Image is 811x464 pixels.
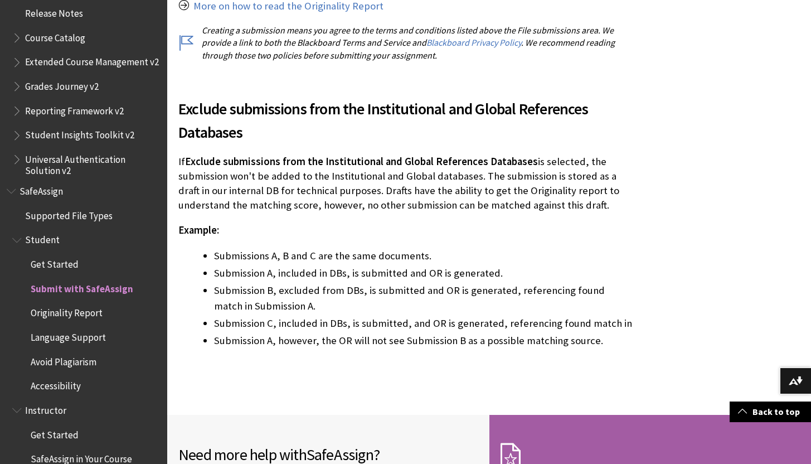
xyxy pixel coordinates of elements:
[214,265,635,281] li: Submission A, included in DBs, is submitted and OR is generated.
[426,37,521,49] a: Blackboard Privacy Policy
[31,377,81,392] span: Accessibility
[25,77,99,92] span: Grades Journey v2
[31,352,96,368] span: Avoid Plagiarism
[25,401,66,416] span: Instructor
[178,97,635,144] span: Exclude submissions from the Institutional and Global References Databases
[185,155,538,168] span: Exclude submissions from the Institutional and Global References Databases
[25,150,159,176] span: Universal Authentication Solution v2
[31,304,103,319] span: Originality Report
[25,4,83,19] span: Release Notes
[31,255,79,270] span: Get Started
[25,126,134,141] span: Student Insights Toolkit v2
[730,402,811,422] a: Back to top
[25,231,60,246] span: Student
[178,24,635,61] p: Creating a submission means you agree to the terms and conditions listed above the File submissio...
[178,224,219,236] span: Example:
[214,316,635,331] li: Submission C, included in DBs, is submitted, and OR is generated, referencing found match in
[25,101,124,117] span: Reporting Framework v2
[31,328,106,343] span: Language Support
[214,248,635,264] li: Submissions A, B and C are the same documents.
[20,182,63,197] span: SafeAssign
[25,53,159,68] span: Extended Course Management v2
[31,426,79,441] span: Get Started
[214,283,635,314] li: Submission B, excluded from DBs, is submitted and OR is generated, referencing found match in Sub...
[25,28,85,43] span: Course Catalog
[178,154,635,213] p: If is selected, the submission won't be added to the Institutional and Global databases. The subm...
[25,206,113,221] span: Supported File Types
[214,333,635,349] li: Submission A, however, the OR will not see Submission B as a possible matching source.
[31,279,133,294] span: Submit with SafeAssign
